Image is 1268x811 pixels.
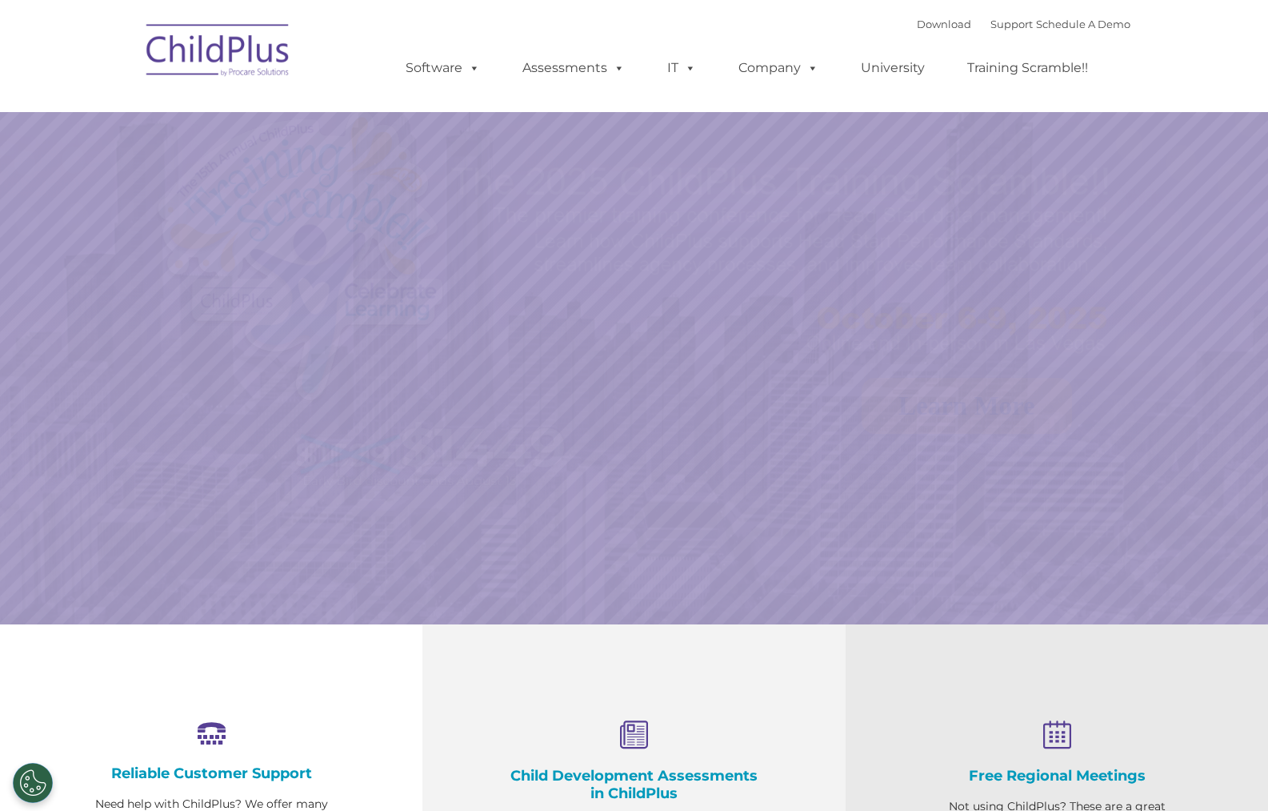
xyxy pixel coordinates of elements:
[917,18,971,30] a: Download
[926,767,1188,785] h4: Free Regional Meetings
[80,765,342,782] h4: Reliable Customer Support
[862,378,1072,434] a: Learn More
[502,767,765,802] h4: Child Development Assessments in ChildPlus
[651,52,712,84] a: IT
[13,763,53,803] button: Cookies Settings
[506,52,641,84] a: Assessments
[1036,18,1130,30] a: Schedule A Demo
[990,18,1033,30] a: Support
[951,52,1104,84] a: Training Scramble!!
[390,52,496,84] a: Software
[722,52,834,84] a: Company
[138,13,298,93] img: ChildPlus by Procare Solutions
[845,52,941,84] a: University
[917,18,1130,30] font: |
